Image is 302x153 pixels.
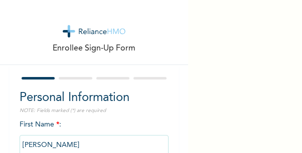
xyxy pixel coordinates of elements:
p: Enrollee Sign-Up Form [53,42,135,54]
span: First Name : [20,121,169,148]
h2: Personal Information [20,89,169,107]
p: NOTE: Fields marked (*) are required [20,107,169,114]
img: logo [63,25,126,37]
